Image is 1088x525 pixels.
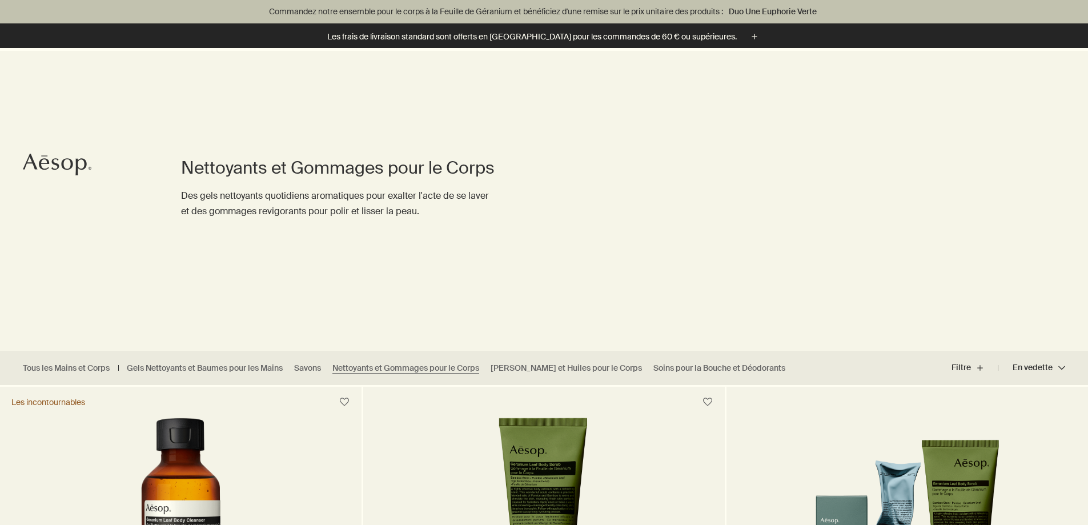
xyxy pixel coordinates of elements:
[20,150,94,182] a: Aesop
[332,363,479,374] a: Nettoyants et Gommages pour le Corps
[181,157,498,179] h1: Nettoyants et Gommages pour le Corps
[11,6,1077,18] p: Commandez notre ensemble pour le corps à la Feuille de Géranium et bénéficiez d'une remise sur le...
[726,5,819,18] a: Duo Une Euphorie Verte
[952,354,998,382] button: Filtre
[491,363,642,374] a: [PERSON_NAME] et Huiles pour le Corps
[653,363,785,374] a: Soins pour la Bouche et Déodorants
[23,363,110,374] a: Tous les Mains et Corps
[11,397,85,407] div: Les incontournables
[294,363,321,374] a: Savons
[327,31,737,43] p: Les frais de livraison standard sont offerts en [GEOGRAPHIC_DATA] pour les commandes de 60 € ou s...
[327,30,761,43] button: Les frais de livraison standard sont offerts en [GEOGRAPHIC_DATA] pour les commandes de 60 € ou s...
[181,188,498,219] p: Des gels nettoyants quotidiens aromatiques pour exalter l'acte de se laver et des gommages revigo...
[998,354,1065,382] button: En vedette
[334,392,355,412] button: Placer sur l'étagère
[127,363,283,374] a: Gels Nettoyants et Baumes pour les Mains
[23,153,91,176] svg: Aesop
[697,392,718,412] button: Placer sur l'étagère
